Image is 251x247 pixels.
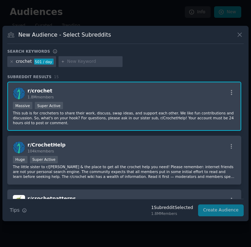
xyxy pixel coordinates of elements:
[13,141,25,154] img: CrochetHelp
[67,59,120,65] input: New Keyword
[10,207,19,214] span: Tips
[13,111,236,125] p: This sub is for crocheters to share their work, discuss, swap ideas, and support each other. We l...
[28,196,76,201] span: r/ crochetpatterns
[35,102,63,109] div: Super Active
[28,142,65,148] span: r/ CrochetHelp
[13,102,32,109] div: Massive
[18,31,111,38] h3: New Audience - Select Subreddits
[28,88,52,93] span: r/ crochet
[151,205,193,211] div: 1 Subreddit Selected
[28,149,54,153] span: 104k members
[28,95,54,99] span: 1.8M members
[13,164,236,179] p: The little sister to r/[PERSON_NAME] & the place to get all the crochet help you need! Please rem...
[16,59,32,65] div: crochet
[30,156,58,163] div: Super Active
[13,87,25,99] img: crochet
[7,49,50,54] h3: Search keywords
[34,59,54,65] div: 501 / day
[13,156,28,163] div: Huge
[54,75,59,79] span: 15
[151,211,193,216] div: 1.8M Members
[7,204,29,216] button: Tips
[7,74,52,79] span: Subreddit Results
[13,195,25,207] img: crochetpatterns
